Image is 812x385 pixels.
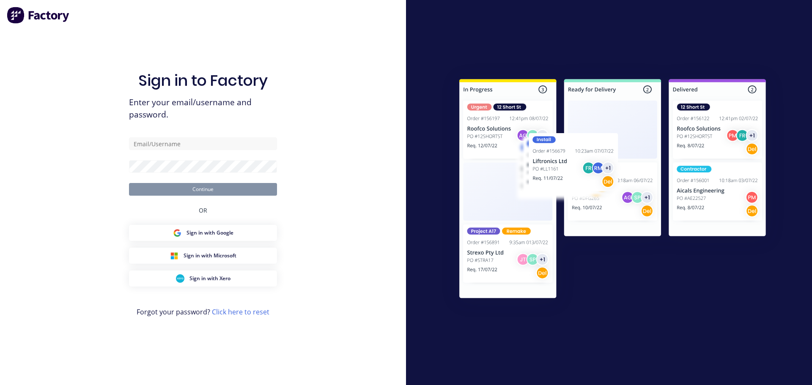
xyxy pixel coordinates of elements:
[129,270,277,287] button: Xero Sign inSign in with Xero
[129,225,277,241] button: Google Sign inSign in with Google
[212,307,269,317] a: Click here to reset
[7,7,70,24] img: Factory
[137,307,269,317] span: Forgot your password?
[199,196,207,225] div: OR
[176,274,184,283] img: Xero Sign in
[189,275,230,282] span: Sign in with Xero
[184,252,236,259] span: Sign in with Microsoft
[129,248,277,264] button: Microsoft Sign inSign in with Microsoft
[441,62,785,318] img: Sign in
[170,251,178,260] img: Microsoft Sign in
[173,229,181,237] img: Google Sign in
[187,229,233,237] span: Sign in with Google
[129,183,277,196] button: Continue
[138,71,268,90] h1: Sign in to Factory
[129,137,277,150] input: Email/Username
[129,96,277,121] span: Enter your email/username and password.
